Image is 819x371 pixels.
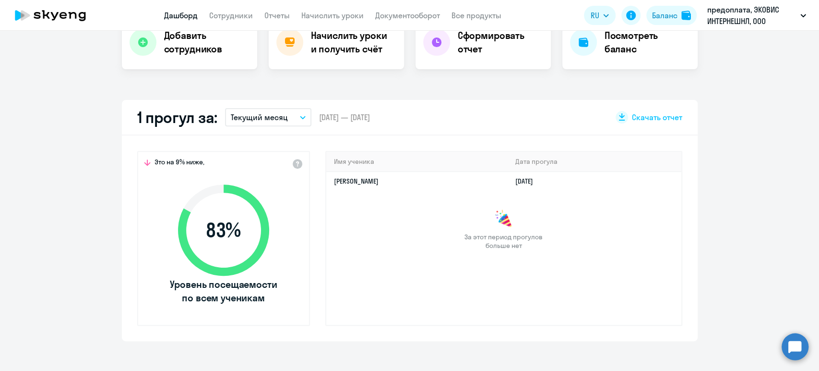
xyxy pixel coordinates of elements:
span: За этот период прогулов больше нет [463,233,544,250]
span: 83 % [168,219,279,242]
a: Документооборот [375,11,440,20]
button: предоплата, ЭКОВИС ИНТЕРНЕШНЛ, ООО [702,4,811,27]
th: Имя ученика [326,152,508,172]
a: Отчеты [264,11,290,20]
button: RU [584,6,616,25]
h4: Добавить сотрудников [164,29,249,56]
span: [DATE] — [DATE] [319,112,370,123]
button: Текущий месяц [225,108,311,126]
div: Баланс [652,10,677,21]
a: Все продукты [451,11,501,20]
a: Начислить уроки [301,11,364,20]
a: Сотрудники [209,11,253,20]
h4: Посмотреть баланс [605,29,690,56]
h2: 1 прогул за: [137,108,217,127]
img: congrats [494,210,513,229]
span: Уровень посещаемости по всем ученикам [168,278,279,305]
span: Скачать отчет [632,112,682,123]
p: предоплата, ЭКОВИС ИНТЕРНЕШНЛ, ООО [707,4,796,27]
th: Дата прогула [508,152,681,172]
span: Это на 9% ниже, [154,158,204,169]
button: Балансbalance [646,6,697,25]
span: RU [591,10,599,21]
a: [PERSON_NAME] [334,177,379,185]
p: Текущий месяц [231,111,288,123]
a: Дашборд [164,11,198,20]
h4: Сформировать отчет [458,29,543,56]
img: balance [681,11,691,20]
a: [DATE] [515,177,541,185]
h4: Начислить уроки и получить счёт [311,29,394,56]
